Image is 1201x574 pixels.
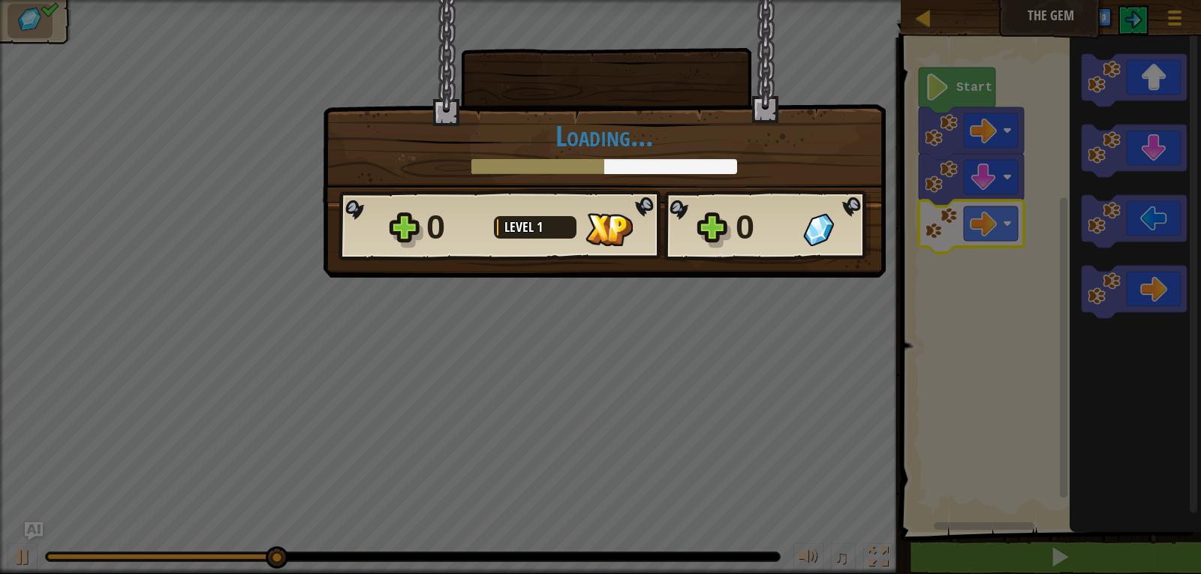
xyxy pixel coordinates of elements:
[426,203,485,251] div: 0
[585,213,633,246] img: XP Gained
[537,218,543,236] span: 1
[504,218,537,236] span: Level
[339,120,870,152] h1: Loading...
[736,203,794,251] div: 0
[803,213,834,246] img: Gems Gained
